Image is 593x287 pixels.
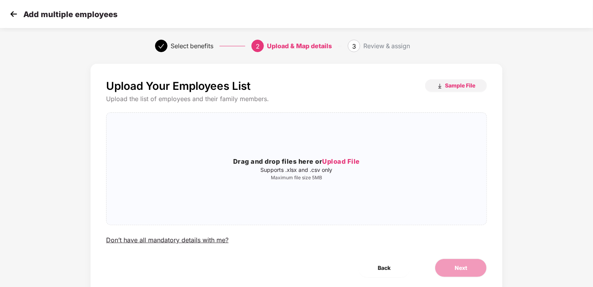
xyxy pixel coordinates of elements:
[445,82,475,89] span: Sample File
[352,42,356,50] span: 3
[106,175,487,181] p: Maximum file size 5MB
[23,10,117,19] p: Add multiple employees
[437,83,443,89] img: download_icon
[425,79,487,92] button: Sample File
[8,8,19,20] img: svg+xml;base64,PHN2ZyB4bWxucz0iaHR0cDovL3d3dy53My5vcmcvMjAwMC9zdmciIHdpZHRoPSIzMCIgaGVpZ2h0PSIzMC...
[363,40,410,52] div: Review & assign
[106,79,251,93] p: Upload Your Employees List
[256,42,260,50] span: 2
[378,264,391,272] span: Back
[106,95,487,103] div: Upload the list of employees and their family members.
[106,157,487,167] h3: Drag and drop files here or
[171,40,213,52] div: Select benefits
[106,167,487,173] p: Supports .xlsx and .csv only
[158,43,164,49] span: check
[435,259,487,277] button: Next
[106,236,228,244] div: Don’t have all mandatory details with me?
[358,259,410,277] button: Back
[267,40,332,52] div: Upload & Map details
[322,157,360,165] span: Upload File
[106,113,487,225] span: Drag and drop files here orUpload FileSupports .xlsx and .csv onlyMaximum file size 5MB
